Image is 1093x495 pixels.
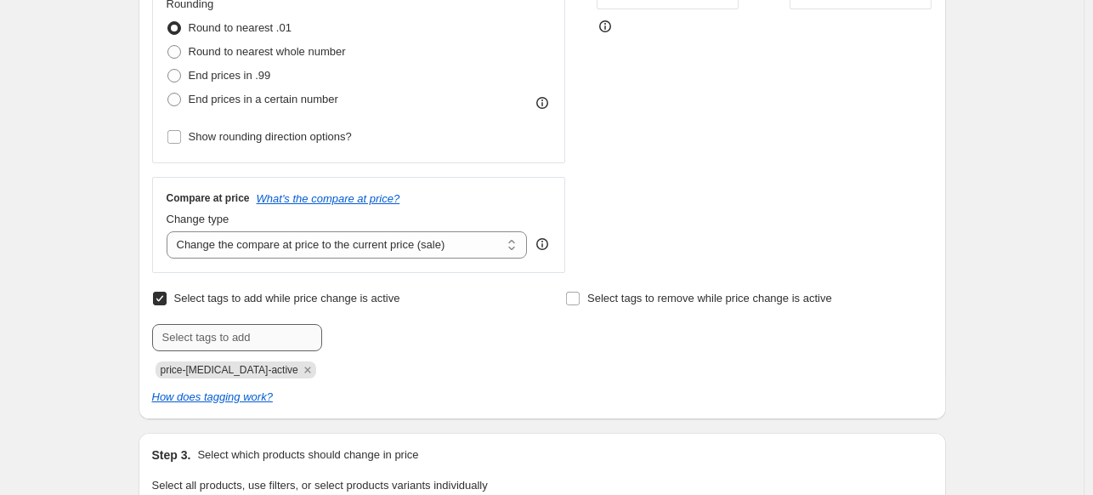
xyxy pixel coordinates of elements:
[152,390,273,403] a: How does tagging work?
[152,447,191,464] h2: Step 3.
[534,236,551,253] div: help
[152,324,322,351] input: Select tags to add
[152,479,488,492] span: Select all products, use filters, or select products variants individually
[257,192,400,205] button: What's the compare at price?
[587,292,832,304] span: Select tags to remove while price change is active
[189,21,292,34] span: Round to nearest .01
[174,292,400,304] span: Select tags to add while price change is active
[189,45,346,58] span: Round to nearest whole number
[197,447,418,464] p: Select which products should change in price
[167,191,250,205] h3: Compare at price
[167,213,229,225] span: Change type
[300,362,315,378] button: Remove price-change-job-active
[161,364,298,376] span: price-change-job-active
[189,93,338,105] span: End prices in a certain number
[189,130,352,143] span: Show rounding direction options?
[189,69,271,82] span: End prices in .99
